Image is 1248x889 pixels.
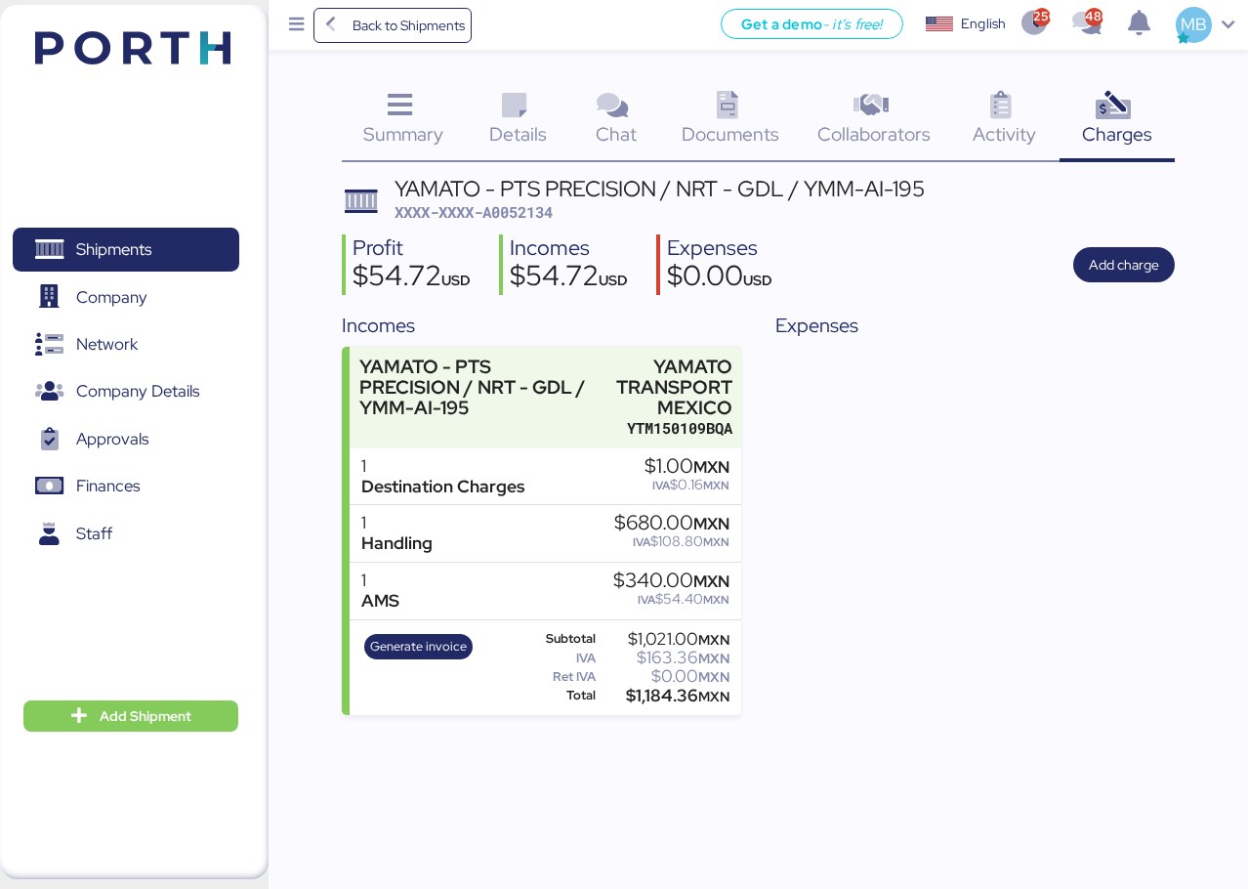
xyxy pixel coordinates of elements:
[596,121,637,147] span: Chat
[13,417,239,462] a: Approvals
[817,121,931,147] span: Collaborators
[395,202,553,222] span: XXXX-XXXX-A0052134
[76,283,147,312] span: Company
[364,634,474,659] button: Generate invoice
[667,262,772,295] div: $0.00
[600,669,730,684] div: $0.00
[353,262,471,295] div: $54.72
[599,418,732,439] div: YTM150109BQA
[363,121,443,147] span: Summary
[600,651,730,665] div: $163.36
[614,534,729,549] div: $108.80
[13,464,239,509] a: Finances
[667,234,772,263] div: Expenses
[361,513,433,533] div: 1
[353,234,471,263] div: Profit
[519,652,596,665] div: IVA
[961,14,1006,34] div: English
[280,9,313,42] button: Menu
[600,689,730,703] div: $1,184.36
[645,478,729,492] div: $0.16
[1082,121,1152,147] span: Charges
[703,534,729,550] span: MXN
[13,322,239,367] a: Network
[1089,253,1159,276] span: Add charge
[599,271,628,289] span: USD
[23,700,238,732] button: Add Shipment
[645,456,729,478] div: $1.00
[652,478,670,493] span: IVA
[76,330,138,359] span: Network
[510,262,628,295] div: $54.72
[693,513,729,534] span: MXN
[698,631,729,649] span: MXN
[613,592,729,607] div: $54.40
[100,704,191,728] span: Add Shipment
[614,513,729,534] div: $680.00
[76,377,199,405] span: Company Details
[633,534,650,550] span: IVA
[76,472,140,500] span: Finances
[743,271,772,289] span: USD
[519,670,596,684] div: Ret IVA
[693,456,729,478] span: MXN
[693,571,729,592] span: MXN
[703,592,729,608] span: MXN
[395,178,925,199] div: YAMATO - PTS PRECISION / NRT - GDL / YMM-AI-195
[13,369,239,414] a: Company Details
[361,533,433,554] div: Handling
[361,477,524,497] div: Destination Charges
[76,235,151,264] span: Shipments
[489,121,547,147] span: Details
[599,357,732,418] div: YAMATO TRANSPORT MEXICO
[775,311,1175,340] div: Expenses
[353,14,465,37] span: Back to Shipments
[510,234,628,263] div: Incomes
[973,121,1036,147] span: Activity
[698,688,729,705] span: MXN
[359,357,589,418] div: YAMATO - PTS PRECISION / NRT - GDL / YMM-AI-195
[13,275,239,319] a: Company
[1073,247,1175,282] button: Add charge
[519,689,596,702] div: Total
[76,425,148,453] span: Approvals
[519,632,596,646] div: Subtotal
[342,311,741,340] div: Incomes
[698,650,729,667] span: MXN
[703,478,729,493] span: MXN
[370,636,467,657] span: Generate invoice
[361,591,399,612] div: AMS
[13,228,239,273] a: Shipments
[600,632,730,647] div: $1,021.00
[638,592,655,608] span: IVA
[613,571,729,592] div: $340.00
[1181,12,1207,37] span: MB
[313,8,473,43] a: Back to Shipments
[361,456,524,477] div: 1
[361,571,399,591] div: 1
[76,520,112,548] span: Staff
[13,512,239,557] a: Staff
[682,121,779,147] span: Documents
[441,271,471,289] span: USD
[698,668,729,686] span: MXN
